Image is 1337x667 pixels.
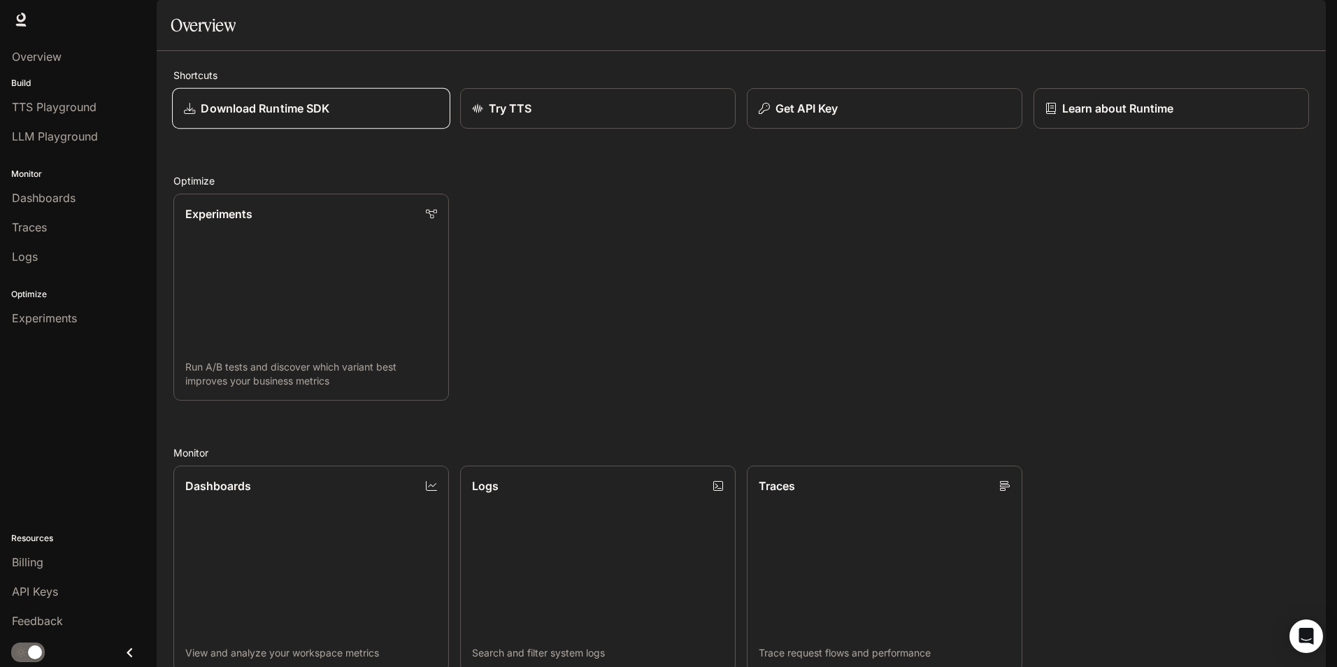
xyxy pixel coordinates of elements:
h2: Optimize [173,173,1309,188]
p: Search and filter system logs [472,646,724,660]
p: View and analyze your workspace metrics [185,646,437,660]
a: Learn about Runtime [1034,88,1309,129]
h2: Monitor [173,445,1309,460]
p: Learn about Runtime [1062,100,1173,117]
p: Download Runtime SDK [201,100,329,117]
p: Experiments [185,206,252,222]
p: Trace request flows and performance [759,646,1010,660]
p: Logs [472,478,499,494]
p: Run A/B tests and discover which variant best improves your business metrics [185,360,437,388]
p: Get API Key [775,100,838,117]
h1: Overview [171,11,236,39]
a: Download Runtime SDK [172,88,450,129]
a: Try TTS [460,88,736,129]
p: Dashboards [185,478,251,494]
p: Try TTS [489,100,531,117]
button: Get API Key [747,88,1022,129]
h2: Shortcuts [173,68,1309,83]
p: Traces [759,478,795,494]
div: Open Intercom Messenger [1289,619,1323,653]
a: ExperimentsRun A/B tests and discover which variant best improves your business metrics [173,194,449,401]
